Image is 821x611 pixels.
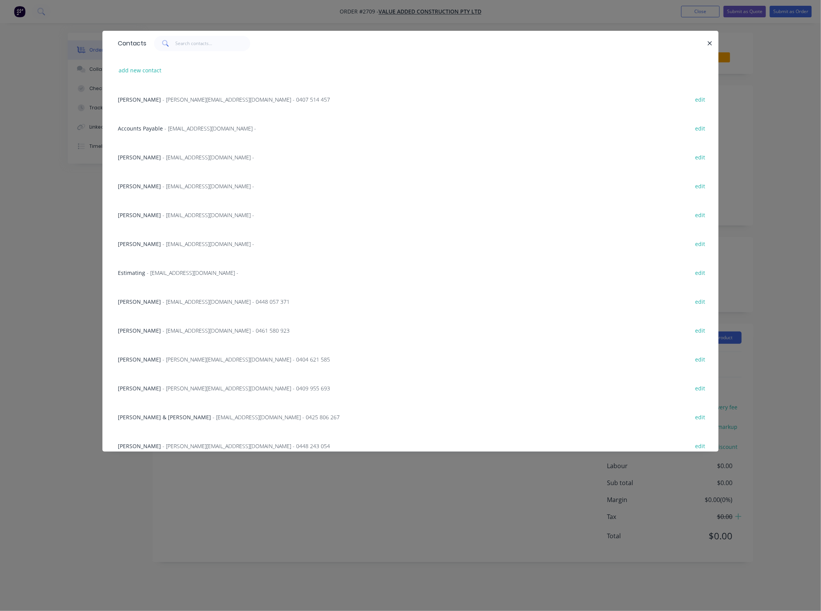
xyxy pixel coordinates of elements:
span: - [EMAIL_ADDRESS][DOMAIN_NAME] - [164,125,256,132]
span: - [EMAIL_ADDRESS][DOMAIN_NAME] - [147,269,238,276]
span: - [EMAIL_ADDRESS][DOMAIN_NAME] - [163,240,254,248]
span: [PERSON_NAME] [118,96,161,103]
span: [PERSON_NAME] [118,154,161,161]
span: [PERSON_NAME] [118,327,161,334]
span: - [EMAIL_ADDRESS][DOMAIN_NAME] - [163,154,254,161]
button: edit [691,238,709,249]
span: Estimating [118,269,145,276]
button: edit [691,94,709,104]
button: edit [691,267,709,278]
span: - [EMAIL_ADDRESS][DOMAIN_NAME] - 0448 057 371 [163,298,290,305]
button: edit [691,354,709,364]
span: Accounts Payable [118,125,163,132]
span: [PERSON_NAME] [118,442,161,450]
span: - [EMAIL_ADDRESS][DOMAIN_NAME] - [163,211,254,219]
span: [PERSON_NAME] [118,385,161,392]
span: - [EMAIL_ADDRESS][DOMAIN_NAME] - 0461 580 923 [163,327,290,334]
div: Contacts [114,31,146,56]
span: [PERSON_NAME] [118,182,161,190]
button: edit [691,325,709,335]
input: Search contacts... [176,36,251,51]
button: edit [691,181,709,191]
button: edit [691,440,709,451]
button: add new contact [115,65,166,75]
button: edit [691,123,709,133]
button: edit [691,383,709,393]
button: edit [691,296,709,306]
button: edit [691,412,709,422]
span: [PERSON_NAME] [118,211,161,219]
button: edit [691,152,709,162]
span: [PERSON_NAME] [118,240,161,248]
span: - [PERSON_NAME][EMAIL_ADDRESS][DOMAIN_NAME] - 0404 621 585 [163,356,330,363]
span: [PERSON_NAME] [118,356,161,363]
button: edit [691,209,709,220]
span: - [PERSON_NAME][EMAIL_ADDRESS][DOMAIN_NAME] - 0409 955 693 [163,385,330,392]
span: [PERSON_NAME] & [PERSON_NAME] [118,413,211,421]
span: - [EMAIL_ADDRESS][DOMAIN_NAME] - [163,182,254,190]
span: - [PERSON_NAME][EMAIL_ADDRESS][DOMAIN_NAME] - 0407 514 457 [163,96,330,103]
span: - [EMAIL_ADDRESS][DOMAIN_NAME] - 0425 806 267 [213,413,340,421]
span: [PERSON_NAME] [118,298,161,305]
span: - [PERSON_NAME][EMAIL_ADDRESS][DOMAIN_NAME] - 0448 243 054 [163,442,330,450]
